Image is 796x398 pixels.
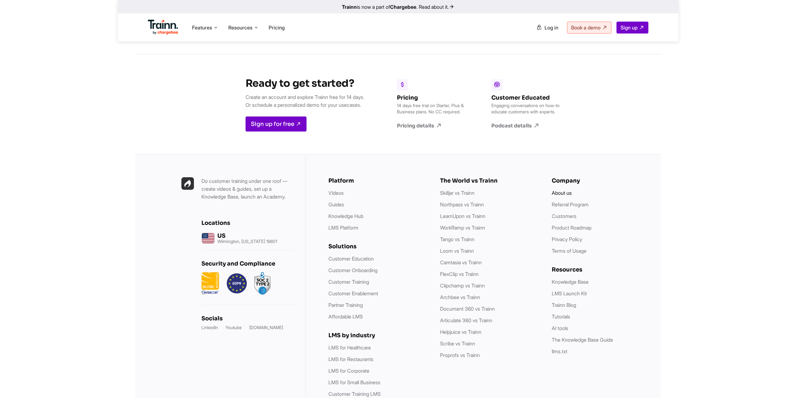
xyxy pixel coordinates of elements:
[440,236,474,242] a: Tango vs Trainn
[491,122,563,129] a: Podcast details
[201,315,295,322] h6: Socials
[397,94,469,101] h6: Pricing
[201,324,218,331] a: LinkedIn
[328,290,378,297] a: Customer Enablement
[246,116,307,132] a: Sign up for free
[201,272,219,295] img: ISO
[440,294,480,300] a: Archbee vs Trainn
[328,243,428,250] h6: Solutions
[397,122,469,129] a: Pricing details
[571,24,601,31] span: Book a demo
[328,391,381,397] a: Customer Training LMS
[567,22,611,34] a: Book a demo
[201,260,295,267] h6: Security and Compliance
[440,177,539,184] h6: The World vs Trainn
[552,290,587,297] a: LMS Launch Kit
[440,213,485,219] a: LearnUpon vs Trainn
[552,279,589,285] a: Knowledge Base
[328,279,369,285] a: Customer Training
[201,220,295,226] h6: Locations
[552,325,568,331] a: AI tools
[616,22,648,34] a: Sign up
[227,272,247,295] img: GDPR.png
[552,248,586,254] a: Terms of Usage
[246,93,364,109] p: Create an account and explore Trainn free for 14 days. Or schedule a personalized demo for your u...
[440,201,484,208] a: Northpass vs Trainn
[217,232,277,239] h6: US
[440,190,474,196] a: Skilljar vs Trainn
[390,4,416,10] b: Chargebee
[552,236,582,242] a: Privacy Policy
[552,337,613,343] a: The Knowledge Base Guide
[440,282,485,289] a: Clipchamp vs Trainn
[440,259,482,266] a: Camtasia vs Trainn
[246,77,364,90] h3: Ready to get started?
[226,324,242,331] a: Youtube
[228,24,252,31] span: Resources
[552,266,651,273] h6: Resources
[552,190,572,196] a: About us
[765,368,796,398] iframe: Chat Widget
[552,213,576,219] a: Customers
[328,177,428,184] h6: Platform
[552,201,589,208] a: Referral Program
[192,24,212,31] span: Features
[342,4,357,10] b: Trainn
[552,313,570,320] a: Tutorials
[148,20,179,35] img: Trainn Logo
[328,256,374,262] a: Customer Education
[545,24,558,31] span: Log in
[552,225,591,231] a: Product Roadmap
[328,225,358,231] a: LMS Platform
[440,306,495,312] a: Document 360 vs Trainn
[552,177,651,184] h6: Company
[552,348,567,354] a: llms.txt
[269,24,285,31] a: Pricing
[440,340,475,347] a: Scribe vs Trainn
[249,324,283,331] a: [DOMAIN_NAME]
[533,22,562,33] a: Log in
[328,379,380,385] a: LMS for Small Business
[440,225,485,231] a: WorkRamp vs Trainn
[552,302,576,308] a: Trainn Blog
[328,190,344,196] a: Videos
[328,368,369,374] a: LMS for Corporate
[254,272,271,295] img: soc2
[328,302,363,308] a: Partner Training
[328,213,363,219] a: Knowledge Hub
[440,271,479,277] a: FlexClip vs Trainn
[440,317,492,323] a: Articulate 360 vs Trainn
[328,267,378,273] a: Customer Onboarding
[397,102,469,115] p: 14 days free trial on Starter, Plus & Business plans. No CC required.
[328,332,428,339] h6: LMS by industry
[328,344,371,351] a: LMS for Healthcare
[328,356,373,362] a: LMS for Restaurants
[491,102,563,115] p: Engaging conversations on how-to educate customers with experts.
[440,329,481,335] a: Helpjuice vs Trainn
[621,24,637,31] span: Sign up
[181,177,194,190] img: Trainn | everything under one roof
[217,239,277,244] p: Wilmington, [US_STATE] 19801
[491,94,563,101] h6: Customer Educated
[440,248,474,254] a: Loom vs Trainn
[328,313,363,320] a: Affordable LMS
[440,352,480,358] a: Proprofs vs Trainn
[201,231,215,245] img: us headquarters
[201,177,295,201] p: Do customer training under one roof — create videos & guides, set up a Knowledge Base, launch an ...
[328,201,344,208] a: Guides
